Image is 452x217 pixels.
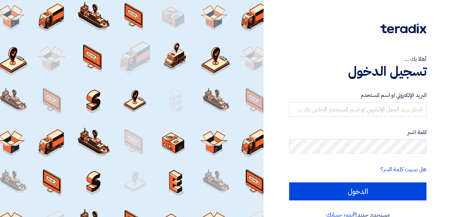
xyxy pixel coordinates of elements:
input: أدخل بريد العمل الإلكتروني او اسم المستخدم الخاص بك ... [289,102,426,117]
label: كلمة السر [289,128,426,137]
div: أهلا بك ... [289,55,426,63]
a: هل نسيت كلمة السر؟ [380,165,426,174]
h1: تسجيل الدخول [289,63,426,79]
img: Teradix logo [380,23,426,34]
label: البريد الإلكتروني او اسم المستخدم [289,91,426,99]
input: الدخول [289,182,426,200]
